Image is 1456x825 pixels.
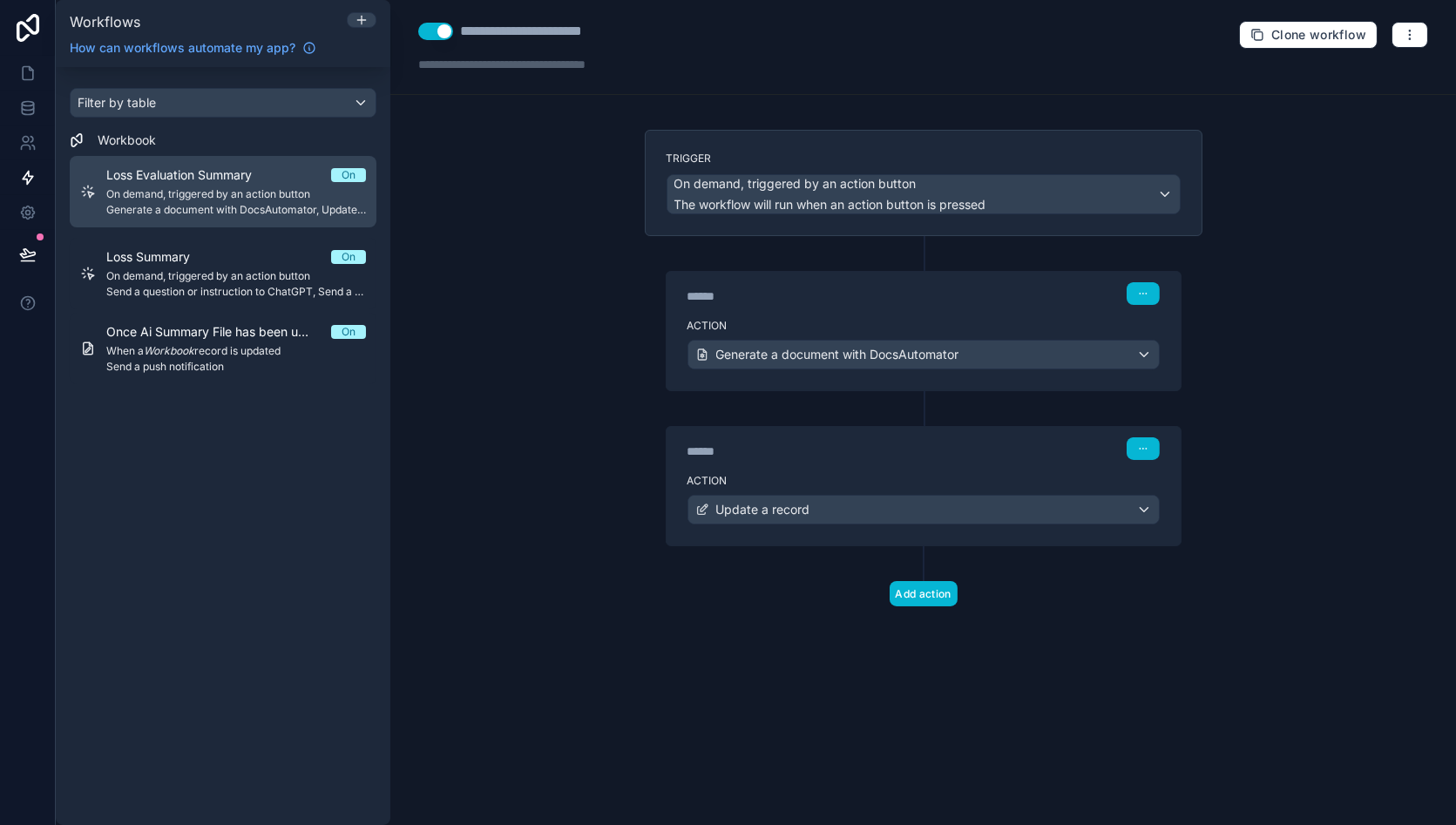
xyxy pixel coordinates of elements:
button: Add action [890,581,958,606]
label: Action [687,319,1160,333]
button: Generate a document with DocsAutomator [687,340,1160,369]
span: Generate a document with DocsAutomator [716,346,959,363]
span: On demand, triggered by an action button [674,175,917,193]
a: How can workflows automate my app? [63,39,323,57]
span: Workflows [70,13,140,30]
label: Trigger [667,152,1181,166]
span: Clone workflow [1271,27,1366,43]
button: On demand, triggered by an action buttonThe workflow will run when an action button is pressed [667,174,1181,214]
label: Action [687,474,1160,488]
span: Update a record [716,501,810,518]
button: Update a record [687,495,1160,524]
button: Clone workflow [1239,21,1378,49]
span: The workflow will run when an action button is pressed [674,197,986,212]
span: How can workflows automate my app? [70,39,295,57]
